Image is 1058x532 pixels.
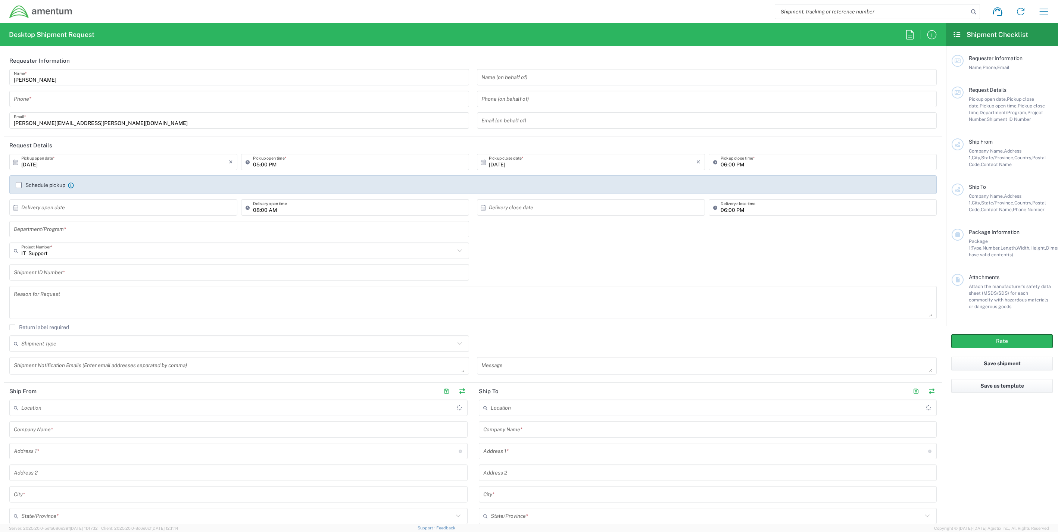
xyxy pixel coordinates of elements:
input: Shipment, tracking or reference number [775,4,968,19]
h2: Ship From [9,388,37,395]
span: Length, [1001,245,1017,251]
span: State/Province, [981,155,1014,160]
span: Pickup open time, [980,103,1018,109]
span: Company Name, [969,193,1004,199]
label: Return label required [9,324,69,330]
span: Server: 2025.20.0-5efa686e39f [9,526,98,531]
span: Ship To [969,184,986,190]
span: Requester Information [969,55,1023,61]
span: Number, [983,245,1001,251]
button: Save as template [951,379,1053,393]
h2: Requester Information [9,57,70,65]
img: dyncorp [9,5,73,19]
span: Company Name, [969,148,1004,154]
button: Save shipment [951,357,1053,370]
span: Request Details [969,87,1006,93]
span: Pickup open date, [969,96,1007,102]
span: Package 1: [969,238,988,251]
h2: Request Details [9,142,52,149]
span: Phone Number [1013,207,1045,212]
h2: Desktop Shipment Request [9,30,94,39]
a: Feedback [436,526,455,530]
span: Width, [1017,245,1030,251]
span: Shipment ID Number [987,116,1031,122]
span: [DATE] 12:11:14 [152,526,178,531]
span: City, [972,155,981,160]
h2: Shipment Checklist [953,30,1028,39]
span: Package Information [969,229,1020,235]
span: Email [997,65,1009,70]
span: Phone, [983,65,997,70]
span: Client: 2025.20.0-8c6e0cf [101,526,178,531]
label: Schedule pickup [16,182,65,188]
h2: Ship To [479,388,499,395]
span: Name, [969,65,983,70]
span: Ship From [969,139,993,145]
span: Height, [1030,245,1046,251]
span: Contact Name [981,162,1012,167]
span: Attach the manufacturer’s safety data sheet (MSDS/SDS) for each commodity with hazardous material... [969,284,1051,309]
span: [DATE] 11:47:12 [70,526,98,531]
button: Rate [951,334,1053,348]
i: × [229,156,233,168]
i: × [696,156,700,168]
span: Copyright © [DATE]-[DATE] Agistix Inc., All Rights Reserved [934,525,1049,532]
span: State/Province, [981,200,1014,206]
span: Attachments [969,274,999,280]
a: Support [418,526,436,530]
span: Department/Program, [980,110,1027,115]
span: City, [972,200,981,206]
span: Type, [971,245,983,251]
span: Country, [1014,200,1032,206]
span: Country, [1014,155,1032,160]
span: Contact Name, [981,207,1013,212]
